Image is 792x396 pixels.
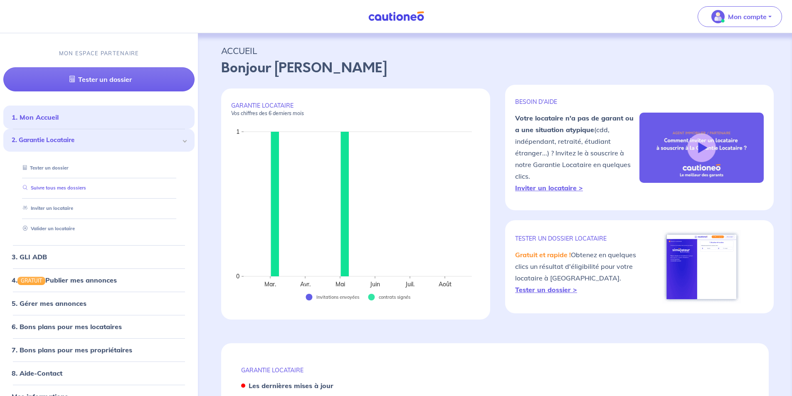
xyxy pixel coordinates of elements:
[515,114,634,134] strong: Votre locataire n'a pas de garant ou a une situation atypique
[3,365,195,381] div: 8. Aide-Contact
[12,135,180,145] span: 2. Garantie Locataire
[439,280,452,288] text: Août
[3,295,195,312] div: 5. Gérer mes annonces
[231,102,480,117] p: GARANTIE LOCATAIRE
[12,113,59,121] a: 1. Mon Accueil
[3,272,195,288] div: 4.GRATUITPublier mes annonces
[12,369,62,377] a: 8. Aide-Contact
[515,249,639,295] p: Obtenez en quelques clics un résultat d'éligibilité pour votre locataire à [GEOGRAPHIC_DATA].
[3,109,195,125] div: 1. Mon Accueil
[3,318,195,335] div: 6. Bons plans pour mes locataires
[231,110,304,116] em: Vos chiffres des 6 derniers mois
[20,185,86,191] a: Suivre tous mes dossiers
[12,276,117,284] a: 4.GRATUITPublier mes annonces
[3,342,195,358] div: 7. Bons plans pour mes propriétaires
[3,67,195,91] a: Tester un dossier
[515,184,583,192] a: Inviter un locataire >
[59,49,139,57] p: MON ESPACE PARTENAIRE
[13,182,185,195] div: Suivre tous mes dossiers
[698,6,782,27] button: illu_account_valid_menu.svgMon compte
[20,165,69,171] a: Tester un dossier
[12,322,122,331] a: 6. Bons plans pour mes locataires
[20,226,75,231] a: Valider un locataire
[3,248,195,265] div: 3. GLI ADB
[12,346,132,354] a: 7. Bons plans pour mes propriétaires
[264,280,276,288] text: Mar.
[236,128,239,135] text: 1
[221,58,769,78] p: Bonjour [PERSON_NAME]
[12,299,86,307] a: 5. Gérer mes annonces
[13,161,185,175] div: Tester un dossier
[515,251,571,259] em: Gratuit et rapide !
[711,10,725,23] img: illu_account_valid_menu.svg
[662,230,741,303] img: simulateur.png
[249,381,333,390] strong: Les dernières mises à jour
[336,280,345,288] text: Mai
[20,206,73,212] a: Inviter un locataire
[370,280,380,288] text: Juin
[221,43,769,58] p: ACCUEIL
[515,98,639,106] p: BESOIN D'AIDE
[405,280,415,288] text: Juil.
[515,285,577,294] a: Tester un dossier >
[13,222,185,236] div: Valider un locataire
[13,202,185,216] div: Inviter un locataire
[515,112,639,194] p: (cdd, indépendant, retraité, étudiant étranger...) ? Invitez le à souscrire à notre Garantie Loca...
[728,12,767,22] p: Mon compte
[241,366,749,374] p: GARANTIE LOCATAIRE
[300,280,311,288] text: Avr.
[515,235,639,242] p: TESTER un dossier locataire
[3,129,195,152] div: 2. Garantie Locataire
[639,113,764,182] img: video-gli-new-none.jpg
[12,253,47,261] a: 3. GLI ADB
[365,11,427,22] img: Cautioneo
[236,273,239,280] text: 0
